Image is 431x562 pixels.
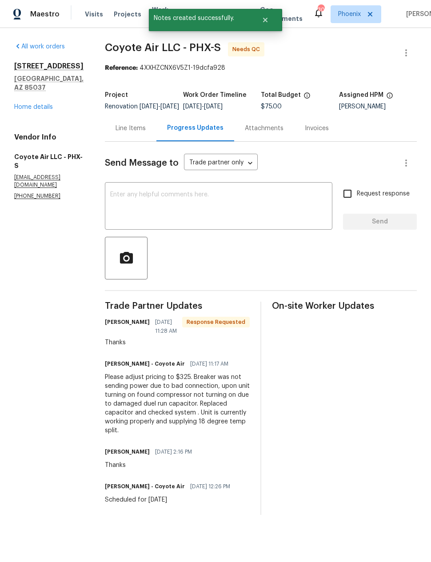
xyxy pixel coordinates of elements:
[184,156,258,171] div: Trade partner only
[160,104,179,110] span: [DATE]
[318,5,324,14] div: 30
[105,461,197,470] div: Thanks
[14,152,84,170] h5: Coyote Air LLC - PHX-S
[105,104,179,110] span: Renovation
[140,104,158,110] span: [DATE]
[85,10,103,19] span: Visits
[152,5,175,23] span: Work Orders
[155,447,192,456] span: [DATE] 2:16 PM
[190,482,230,491] span: [DATE] 12:26 PM
[105,482,185,491] h6: [PERSON_NAME] - Coyote Air
[167,124,223,132] div: Progress Updates
[190,359,228,368] span: [DATE] 11:17 AM
[245,124,283,133] div: Attachments
[339,104,417,110] div: [PERSON_NAME]
[14,104,53,110] a: Home details
[105,92,128,98] h5: Project
[183,92,247,98] h5: Work Order Timeline
[155,318,177,335] span: [DATE] 11:28 AM
[105,359,185,368] h6: [PERSON_NAME] - Coyote Air
[105,65,138,71] b: Reference:
[105,42,221,53] span: Coyote Air LLC - PHX-S
[105,302,250,311] span: Trade Partner Updates
[357,189,410,199] span: Request response
[386,92,393,104] span: The hpm assigned to this work order.
[14,133,84,142] h4: Vendor Info
[14,44,65,50] a: All work orders
[105,447,150,456] h6: [PERSON_NAME]
[272,302,417,311] span: On-site Worker Updates
[339,92,383,98] h5: Assigned HPM
[305,124,329,133] div: Invoices
[261,104,282,110] span: $75.00
[338,10,361,19] span: Phoenix
[303,92,311,104] span: The total cost of line items that have been proposed by Opendoor. This sum includes line items th...
[116,124,146,133] div: Line Items
[105,495,235,504] div: Scheduled for [DATE]
[105,64,417,72] div: 4XXHZCNX6V5Z1-19dcfa928
[30,10,60,19] span: Maestro
[105,338,250,347] div: Thanks
[251,11,280,29] button: Close
[183,318,249,327] span: Response Requested
[183,104,223,110] span: -
[232,45,263,54] span: Needs QC
[149,9,251,28] span: Notes created successfully.
[105,159,179,167] span: Send Message to
[204,104,223,110] span: [DATE]
[140,104,179,110] span: -
[261,92,301,98] h5: Total Budget
[105,318,150,327] h6: [PERSON_NAME]
[260,5,303,23] span: Geo Assignments
[183,104,202,110] span: [DATE]
[114,10,141,19] span: Projects
[105,373,250,435] div: Please adjust pricing to $325. Breaker was not sending power due to bad connection, upon unit tur...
